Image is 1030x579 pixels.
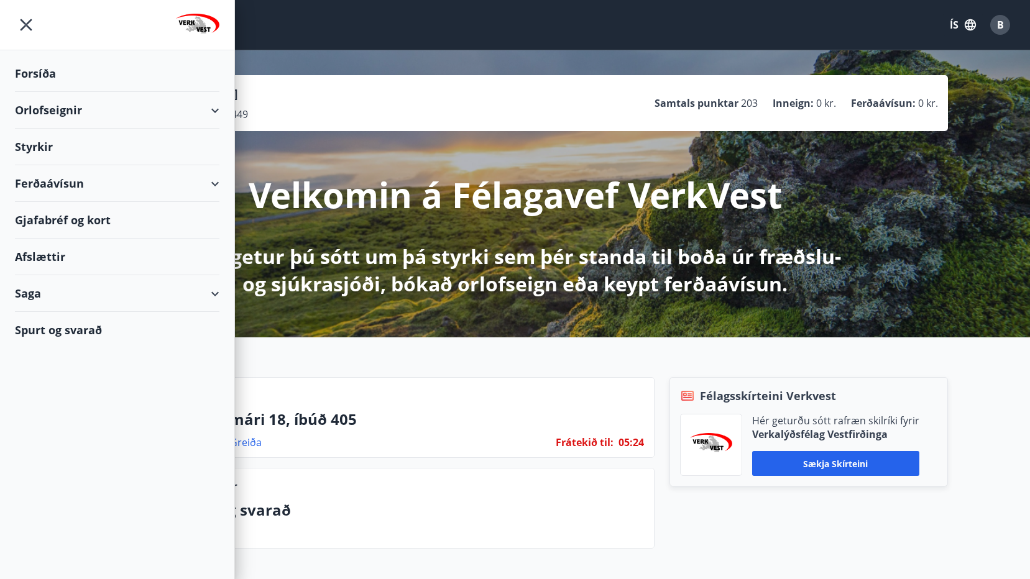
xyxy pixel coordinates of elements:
[556,435,614,449] span: Frátekið til :
[15,202,219,239] div: Gjafabréf og kort
[249,171,782,218] p: Velkomin á Félagavef VerkVest
[174,499,644,521] p: Spurt og svarað
[700,388,836,404] span: Félagsskírteini Verkvest
[943,14,983,36] button: ÍS
[690,433,732,457] img: jihgzMk4dcgjRAW2aMgpbAqQEG7LZi0j9dOLAUvz.png
[15,312,219,348] div: Spurt og svarað
[741,96,758,110] span: 203
[15,14,37,36] button: menu
[15,239,219,275] div: Afslættir
[633,435,644,449] span: 24
[187,243,844,298] p: Hér getur þú sótt um þá styrki sem þér standa til boða úr fræðslu- og sjúkrasjóði, bókað orlofsei...
[15,165,219,202] div: Ferðaávísun
[918,96,938,110] span: 0 kr.
[752,427,919,441] p: Verkalýðsfélag Vestfirðinga
[176,14,219,39] img: union_logo
[655,96,738,110] p: Samtals punktar
[985,10,1015,40] button: B
[816,96,836,110] span: 0 kr.
[174,478,237,495] p: Upplýsingar
[997,18,1004,32] span: B
[15,275,219,312] div: Saga
[15,92,219,129] div: Orlofseignir
[752,414,919,427] p: Hér geturðu sótt rafræn skilríki fyrir
[752,451,919,476] button: Sækja skírteini
[618,435,633,449] span: 05 :
[773,96,814,110] p: Inneign :
[174,409,644,430] p: Sunnusmári 18, íbúð 405
[851,96,916,110] p: Ferðaávísun :
[15,55,219,92] div: Forsíða
[15,129,219,165] div: Styrkir
[230,435,262,449] a: Greiða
